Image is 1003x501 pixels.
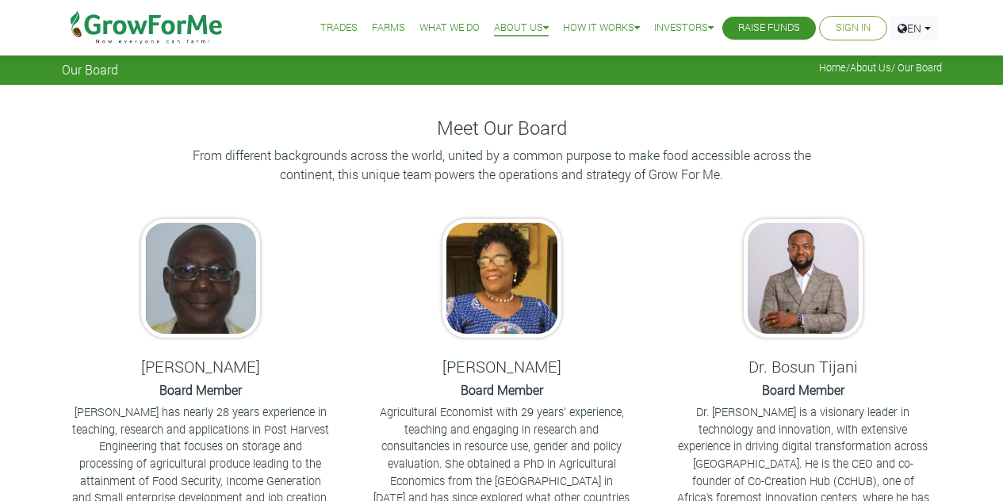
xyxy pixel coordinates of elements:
[70,382,331,397] h6: Board Member
[563,20,640,36] a: How it Works
[62,62,118,77] span: Our Board
[850,61,891,74] a: About Us
[141,219,260,338] img: growforme image
[672,357,934,376] h5: Dr. Bosun Tijani
[494,20,549,36] a: About Us
[819,62,942,74] span: / / Our Board
[672,382,934,397] h6: Board Member
[371,382,633,397] h6: Board Member
[442,219,561,338] img: growforme image
[890,16,938,40] a: EN
[419,20,480,36] a: What We Do
[70,357,331,376] h5: [PERSON_NAME]
[62,117,942,140] h4: Meet Our Board
[836,20,871,36] a: Sign In
[819,61,846,74] a: Home
[371,357,633,376] h5: [PERSON_NAME]
[320,20,358,36] a: Trades
[744,219,863,338] img: growforme image
[738,20,800,36] a: Raise Funds
[654,20,714,36] a: Investors
[372,20,405,36] a: Farms
[185,146,819,184] p: From different backgrounds across the world, united by a common purpose to make food accessible a...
